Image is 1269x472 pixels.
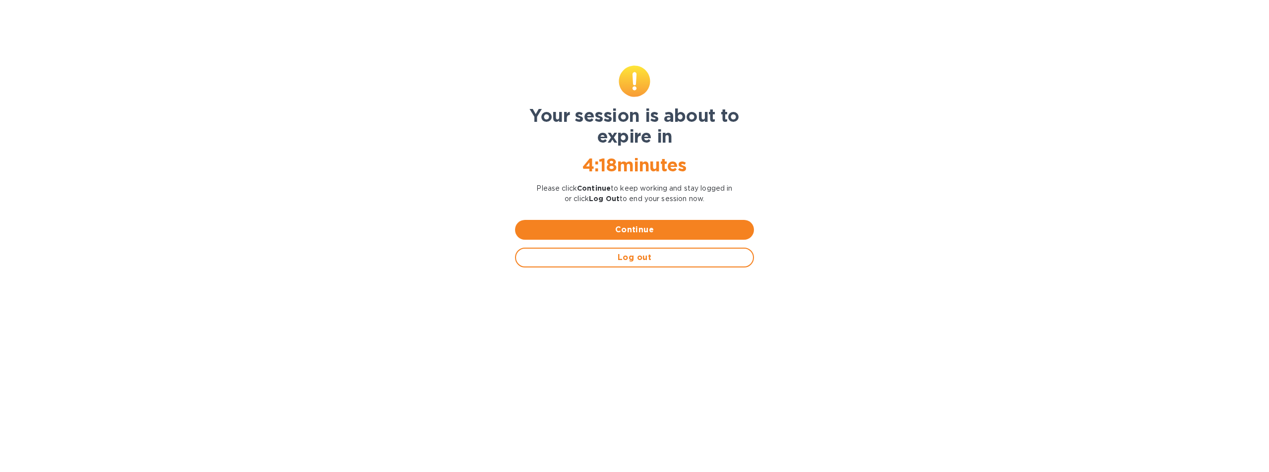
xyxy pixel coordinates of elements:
[523,224,746,236] span: Continue
[577,184,611,192] b: Continue
[515,248,754,267] button: Log out
[515,183,754,204] p: Please click to keep working and stay logged in or click to end your session now.
[515,155,754,175] h1: 4 : 18 minutes
[524,252,745,263] span: Log out
[589,195,620,203] b: Log Out
[515,105,754,147] h1: Your session is about to expire in
[515,220,754,240] button: Continue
